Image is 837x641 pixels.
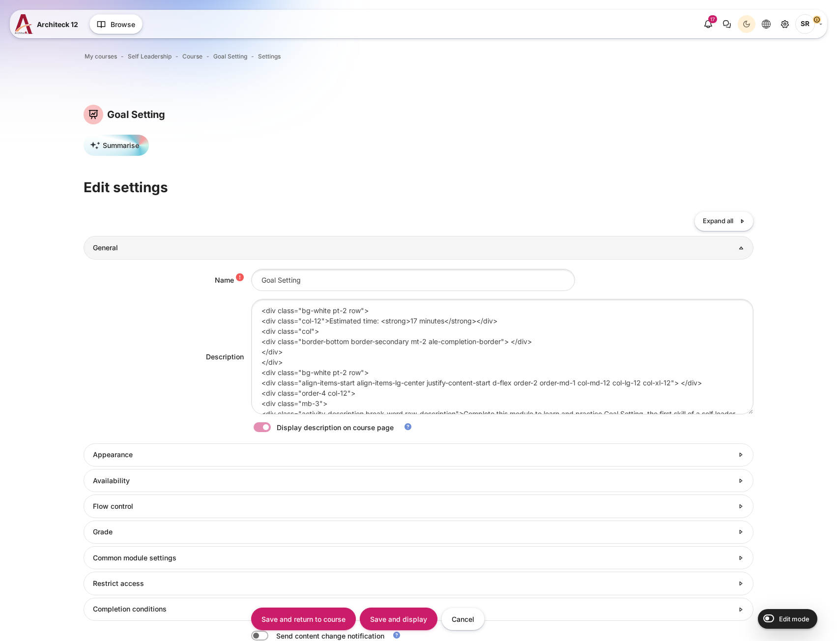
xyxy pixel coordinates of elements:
[107,108,165,121] h4: Goal Setting
[85,52,117,61] a: My courses
[37,19,78,29] span: Architeck 12
[213,52,247,61] a: Goal Setting
[93,476,733,485] h3: Availability
[251,299,753,414] textarea: <div class="bg-white pt-2 row"> <div class="col-12">Estimated time: <strong>17 minutes</strong></...
[404,422,412,431] i: Help with Display description on course page
[89,14,143,34] button: Browse
[402,422,414,431] a: Help
[360,608,437,630] input: Save and display
[779,615,809,623] span: Edit mode
[15,14,33,34] img: A12
[236,274,244,282] i: Required
[699,15,717,33] div: Show notification window with 17 new notifications
[93,605,733,613] h3: Completion conditions
[182,52,202,61] a: Course
[258,52,281,61] a: Settings
[795,14,822,34] a: User menu
[93,579,733,588] h3: Restrict access
[84,178,753,196] h2: Edit settings
[739,17,754,31] div: Dark Mode
[93,554,733,562] h3: Common module settings
[93,502,733,511] h3: Flow control
[694,211,753,232] a: Expand all
[15,14,82,34] a: A12 A12 Architeck 12
[738,15,755,33] button: Light Mode Dark Mode
[703,216,733,226] span: Expand all
[93,450,733,459] h3: Appearance
[757,15,775,33] button: Languages
[441,608,485,630] input: Cancel
[776,15,794,33] a: Site administration
[277,422,394,433] label: Display description on course page
[251,608,356,630] input: Save and return to course
[93,243,744,252] h3: General
[206,352,244,361] label: Description
[111,19,135,29] span: Browse
[128,52,172,61] a: Self Leadership
[84,135,149,156] button: Summarise
[84,50,753,63] nav: Navigation bar
[795,14,815,34] span: Songklod Riraroengjaratsaeng
[392,631,401,640] i: Help with Send content change notification
[390,631,403,640] a: Help
[93,527,733,536] h3: Grade
[708,15,717,23] div: 17
[276,631,408,641] label: Send content change notification
[215,276,234,284] label: Name
[718,15,736,33] button: There are 0 unread conversations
